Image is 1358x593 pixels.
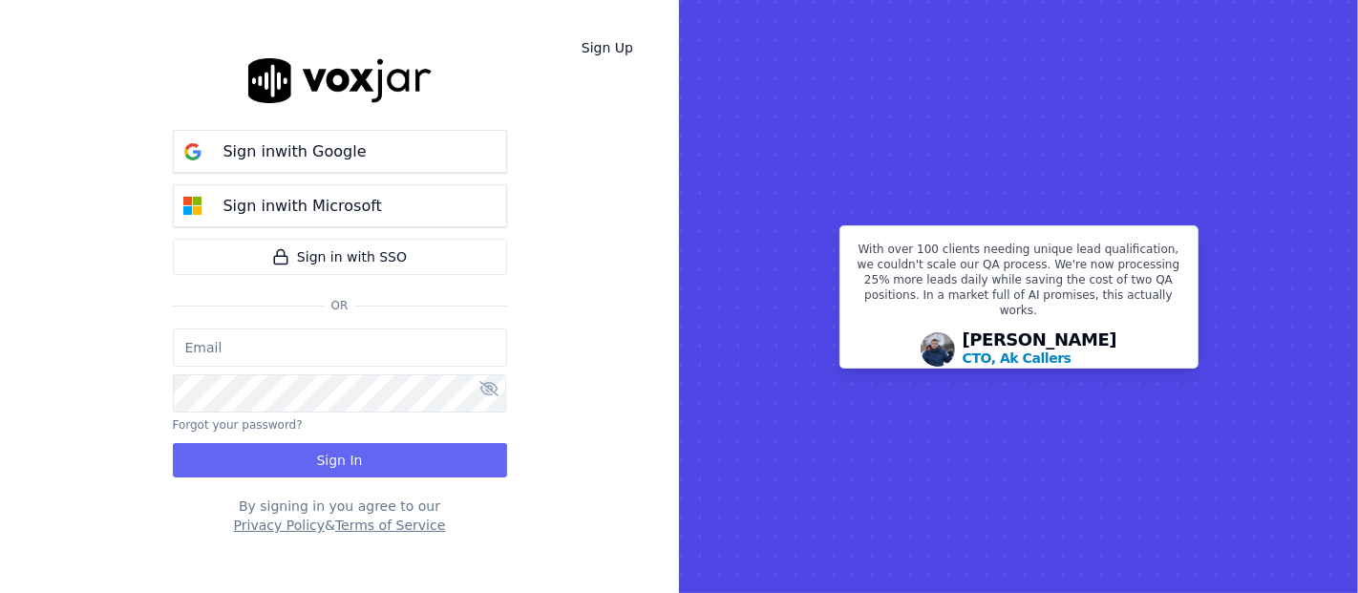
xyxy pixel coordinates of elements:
input: Email [173,328,507,367]
p: CTO, Ak Callers [963,349,1072,368]
button: Sign inwith Microsoft [173,184,507,227]
span: Or [324,298,356,313]
img: Avatar [921,332,955,367]
div: By signing in you agree to our & [173,497,507,535]
button: Forgot your password? [173,417,303,433]
img: logo [248,58,432,103]
p: Sign in with Microsoft [223,195,382,218]
div: [PERSON_NAME] [963,331,1117,368]
p: Sign in with Google [223,140,367,163]
img: microsoft Sign in button [174,187,212,225]
a: Sign Up [566,31,648,65]
img: google Sign in button [174,133,212,171]
a: Sign in with SSO [173,239,507,275]
button: Sign inwith Google [173,130,507,173]
button: Privacy Policy [234,516,325,535]
button: Terms of Service [335,516,445,535]
button: Sign In [173,443,507,477]
p: With over 100 clients needing unique lead qualification, we couldn't scale our QA process. We're ... [852,242,1186,326]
